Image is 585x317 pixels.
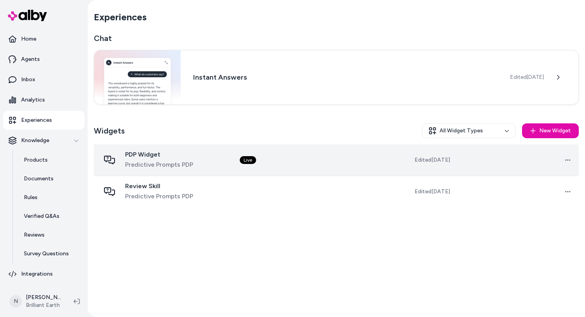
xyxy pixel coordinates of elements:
[21,35,36,43] p: Home
[3,91,84,109] a: Analytics
[240,156,256,164] div: Live
[24,250,69,258] p: Survey Questions
[21,55,40,63] p: Agents
[24,194,38,201] p: Rules
[16,188,84,207] a: Rules
[94,125,125,136] h2: Widgets
[193,72,498,83] h3: Instant Answers
[3,30,84,48] a: Home
[24,231,45,239] p: Reviews
[3,131,84,150] button: Knowledge
[21,270,53,278] p: Integrations
[510,73,544,81] span: Edited [DATE]
[125,151,193,158] span: PDP Widget
[16,226,84,244] a: Reviews
[94,50,181,104] img: Chat widget
[125,192,193,201] span: Predictive Prompts PDP
[5,289,67,314] button: N[PERSON_NAME]Brilliant Earth
[3,50,84,69] a: Agents
[125,160,193,169] span: Predictive Prompts PDP
[24,156,48,164] p: Products
[422,123,516,138] button: All Widget Types
[21,96,45,104] p: Analytics
[21,76,35,84] p: Inbox
[94,11,147,23] h2: Experiences
[16,169,84,188] a: Documents
[16,151,84,169] a: Products
[26,301,61,309] span: Brilliant Earth
[21,137,49,144] p: Knowledge
[26,294,61,301] p: [PERSON_NAME]
[125,182,193,190] span: Review Skill
[415,156,450,164] span: Edited [DATE]
[522,123,579,138] button: New Widget
[9,295,22,308] span: N
[24,212,59,220] p: Verified Q&As
[16,207,84,226] a: Verified Q&As
[415,188,450,196] span: Edited [DATE]
[3,111,84,130] a: Experiences
[24,175,54,183] p: Documents
[94,33,579,44] h2: Chat
[21,116,52,124] p: Experiences
[94,50,579,105] a: Chat widgetInstant AnswersEdited[DATE]
[8,10,47,21] img: alby Logo
[16,244,84,263] a: Survey Questions
[3,70,84,89] a: Inbox
[3,265,84,283] a: Integrations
